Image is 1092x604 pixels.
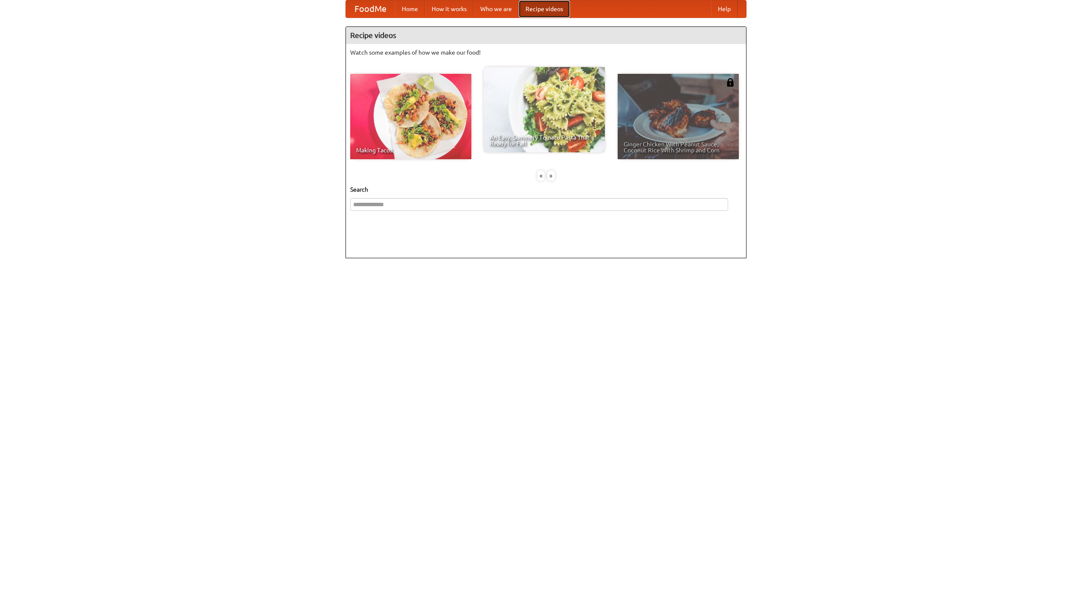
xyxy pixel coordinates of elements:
a: How it works [425,0,473,18]
a: An Easy, Summery Tomato Pasta That's Ready for Fall [484,67,605,152]
div: « [537,170,545,181]
a: Home [395,0,425,18]
p: Watch some examples of how we make our food! [350,48,742,57]
a: Recipe videos [519,0,570,18]
a: Making Tacos [350,74,471,159]
span: Making Tacos [356,147,465,153]
a: Who we are [473,0,519,18]
h4: Recipe videos [346,27,746,44]
a: Help [711,0,738,18]
img: 483408.png [726,78,735,87]
span: An Easy, Summery Tomato Pasta That's Ready for Fall [490,134,599,146]
a: FoodMe [346,0,395,18]
h5: Search [350,185,742,194]
div: » [547,170,555,181]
